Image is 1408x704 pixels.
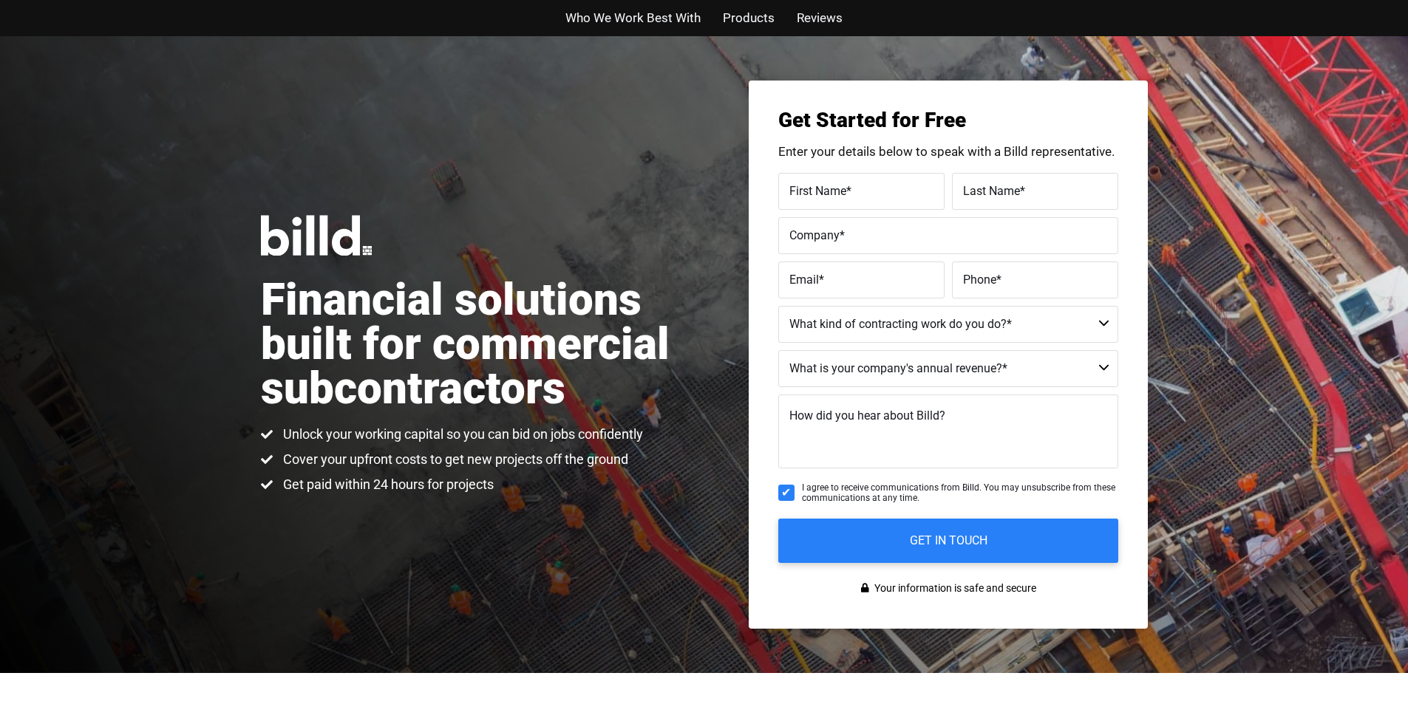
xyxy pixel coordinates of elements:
[279,476,494,493] span: Get paid within 24 hours for projects
[723,7,775,29] a: Products
[778,110,1118,131] h3: Get Started for Free
[802,482,1118,504] span: I agree to receive communications from Billd. You may unsubscribe from these communications at an...
[778,485,795,501] input: I agree to receive communications from Billd. You may unsubscribe from these communications at an...
[871,578,1036,599] span: Your information is safe and secure
[797,7,843,29] a: Reviews
[279,451,628,468] span: Cover your upfront costs to get new projects off the ground
[565,7,701,29] a: Who We Work Best With
[789,183,846,197] span: First Name
[789,228,840,242] span: Company
[789,409,945,423] span: How did you hear about Billd?
[778,146,1118,158] p: Enter your details below to speak with a Billd representative.
[789,272,819,286] span: Email
[963,183,1020,197] span: Last Name
[778,519,1118,563] input: GET IN TOUCH
[279,426,643,443] span: Unlock your working capital so you can bid on jobs confidently
[963,272,996,286] span: Phone
[261,278,704,411] h1: Financial solutions built for commercial subcontractors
